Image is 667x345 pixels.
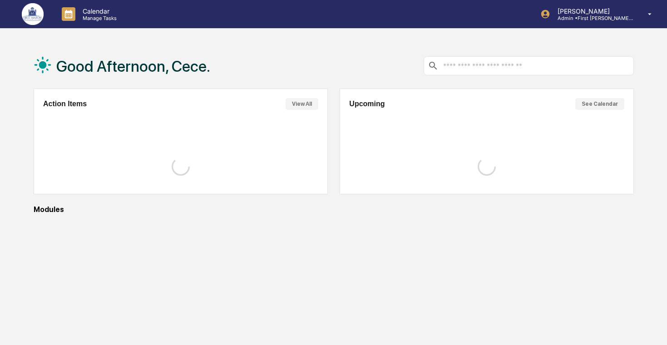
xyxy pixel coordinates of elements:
[43,100,87,108] h2: Action Items
[75,7,121,15] p: Calendar
[75,15,121,21] p: Manage Tasks
[34,205,634,214] div: Modules
[550,15,635,21] p: Admin • First [PERSON_NAME] Financial
[22,3,44,25] img: logo
[349,100,385,108] h2: Upcoming
[575,98,624,110] button: See Calendar
[56,57,210,75] h1: Good Afternoon, Cece.
[286,98,318,110] button: View All
[550,7,635,15] p: [PERSON_NAME]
